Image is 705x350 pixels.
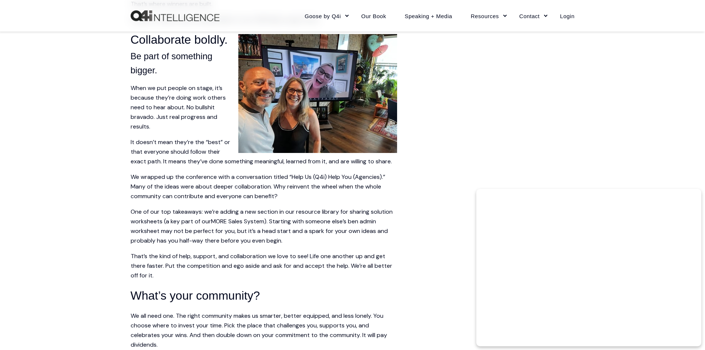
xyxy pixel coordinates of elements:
[131,10,219,21] a: Back to Home
[131,311,397,350] p: We all need one. The right community makes us smarter, better equipped, and less lonely. You choo...
[476,189,701,346] iframe: Popup CTA
[131,137,397,166] p: It doesn’t mean they’re the “best” or that everyone should follow their exact path. It means they...
[238,34,397,153] img: Kevin, Wendy, and Chelsea on Zoom. Q4Live 2025
[211,217,264,225] a: MORE Sales System
[131,10,219,21] img: Q4intelligence, LLC logo
[131,207,397,246] p: One of our top takeaways: we’re adding a new section in our resource library for sharing solution...
[131,172,397,201] p: We wrapped up the conference with a conversation titled “Help Us (Q4i) Help You (Agencies).” Many...
[131,83,397,131] p: When we put people on stage, it’s because they’re doing work others need to hear about. No bullsh...
[131,286,397,305] h3: What’s your community?
[131,251,397,280] p: That’s the kind of help, support, and collaboration we love to see! Life one another up and get t...
[131,51,212,75] span: Be part of something bigger.
[131,33,228,46] span: Collaborate boldly.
